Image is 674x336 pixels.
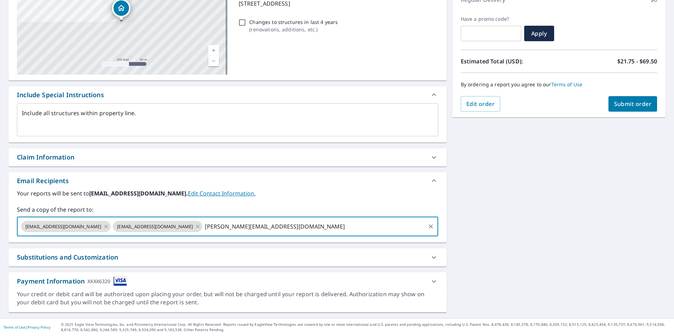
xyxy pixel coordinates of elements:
[608,96,657,112] button: Submit order
[614,100,652,108] span: Submit order
[17,153,74,162] div: Claim Information
[426,222,436,231] button: Clear
[8,148,447,166] div: Claim Information
[17,90,104,100] div: Include Special Instructions
[17,290,438,306] div: Your credit or debit card will be authorized upon placing your order, but will not be charged unt...
[87,276,110,286] div: XXXX6320
[249,18,338,26] p: Changes to structures in last 4 years
[22,110,433,130] textarea: Include all structures within property line.
[27,325,50,330] a: Privacy Policy
[466,100,495,108] span: Edit order
[530,30,549,37] span: Apply
[113,221,202,232] div: [EMAIL_ADDRESS][DOMAIN_NAME]
[17,189,438,198] label: Your reports will be sent to
[461,81,657,88] p: By ordering a report you agree to our
[8,248,447,266] div: Substitutions and Customization
[551,81,583,88] a: Terms of Use
[89,189,188,197] b: [EMAIL_ADDRESS][DOMAIN_NAME].
[113,223,197,230] span: [EMAIL_ADDRESS][DOMAIN_NAME]
[524,26,554,41] button: Apply
[8,272,447,290] div: Payment InformationXXXX6320cardImage
[461,96,501,112] button: Edit order
[8,172,447,189] div: Email Recipients
[61,322,670,332] p: © 2025 Eagle View Technologies, Inc. and Pictometry International Corp. All Rights Reserved. Repo...
[17,176,69,186] div: Email Recipients
[461,57,559,66] p: Estimated Total (USD):
[21,223,105,230] span: [EMAIL_ADDRESS][DOMAIN_NAME]
[17,276,127,286] div: Payment Information
[208,45,219,56] a: Current Level 17, Zoom In
[617,57,657,66] p: $21.75 - $69.50
[208,56,219,66] a: Current Level 17, Zoom Out
[4,325,50,329] p: |
[21,221,111,232] div: [EMAIL_ADDRESS][DOMAIN_NAME]
[114,276,127,286] img: cardImage
[8,86,447,103] div: Include Special Instructions
[461,16,521,22] label: Have a promo code?
[17,205,438,214] label: Send a copy of the report to:
[188,189,256,197] a: EditContactInfo
[249,26,338,33] p: ( renovations, additions, etc. )
[17,253,118,262] div: Substitutions and Customization
[4,325,25,330] a: Terms of Use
